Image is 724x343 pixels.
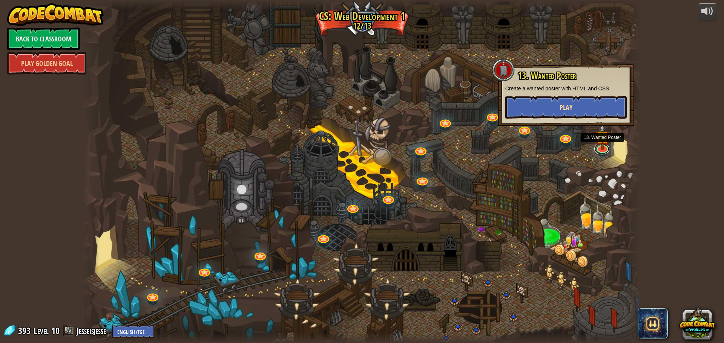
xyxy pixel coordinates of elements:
[505,96,627,119] button: Play
[7,52,86,75] a: Play Golden Goal
[77,325,108,337] a: Jesseisjesse
[18,325,33,337] span: 393
[7,3,104,26] img: CodeCombat - Learn how to code by playing a game
[34,325,49,337] span: Level
[698,3,717,21] button: Adjust volume
[7,27,80,50] a: Back to Classroom
[51,325,60,337] span: 10
[518,69,576,82] span: 13. Wanted Poster
[560,103,572,112] span: Play
[505,85,627,92] p: Create a wanted poster with HTML and CSS.
[595,123,610,149] img: level-banner-started.png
